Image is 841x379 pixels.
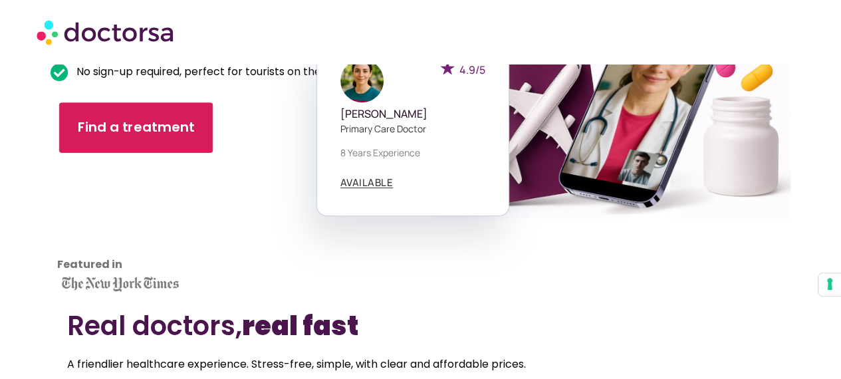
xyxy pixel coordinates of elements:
[818,273,841,296] button: Your consent preferences for tracking technologies
[242,307,358,344] b: real fast
[57,257,122,272] strong: Featured in
[459,63,485,77] span: 4.9/5
[67,310,774,342] h2: Real doctors,
[59,102,213,153] a: Find a treatment
[57,176,177,275] iframe: Customer reviews powered by Trustpilot
[340,108,485,120] h5: [PERSON_NAME]
[340,178,394,188] a: AVAILABLE
[340,122,485,136] p: Primary care doctor
[340,146,485,160] p: 8 years experience
[78,118,195,138] span: Find a treatment
[67,355,774,374] p: A friendlier healthcare experience. Stress-free, simple, with clear and affordable prices.
[73,63,337,81] span: No sign-up required, perfect for tourists on the go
